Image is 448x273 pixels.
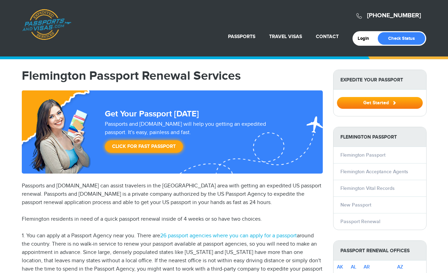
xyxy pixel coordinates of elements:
[397,264,403,270] a: AZ
[228,34,255,39] a: Passports
[364,264,370,270] a: AR
[22,9,71,40] a: Passports & [DOMAIN_NAME]
[337,264,343,270] a: AK
[333,241,426,261] strong: Passport Renewal Offices
[22,215,323,223] p: Flemington residents in need of a quick passport renewal inside of 4 weeks or so have two choices.
[378,32,425,45] a: Check Status
[105,109,199,119] strong: Get Your Passport [DATE]
[22,70,323,82] h1: Flemington Passport Renewal Services
[105,140,183,153] a: Click for Fast Passport
[316,34,339,39] a: Contact
[333,70,426,90] strong: Expedite Your Passport
[22,182,323,207] p: Passports and [DOMAIN_NAME] can assist travelers in the [GEOGRAPHIC_DATA] area with getting an ex...
[367,12,421,19] a: [PHONE_NUMBER]
[340,152,385,158] a: Flemington Passport
[102,120,291,156] div: Passports and [DOMAIN_NAME] will help you getting an expedited passport. It's easy, painless and ...
[269,34,302,39] a: Travel Visas
[340,169,408,175] a: Flemington Acceptance Agents
[333,127,426,147] strong: Flemington Passport
[340,202,371,208] a: New Passport
[351,264,356,270] a: AL
[340,219,380,224] a: Passport Renewal
[337,100,423,105] a: Get Started
[358,36,374,41] a: Login
[340,185,395,191] a: Flemington Vital Records
[160,232,297,239] a: 26 passport agencies where you can apply for a passport
[337,97,423,109] button: Get Started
